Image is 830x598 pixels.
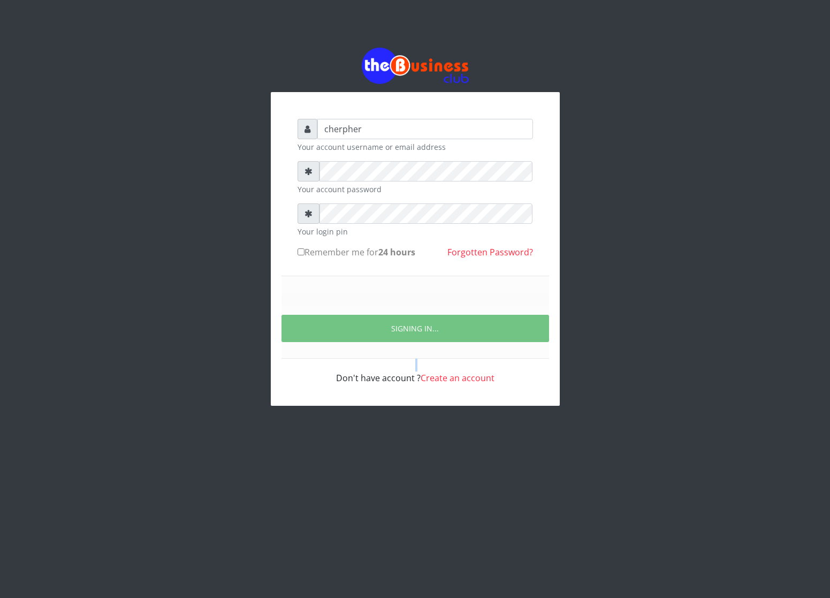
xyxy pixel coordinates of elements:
input: Username or email address [317,119,533,139]
button: SIGNING IN... [281,315,549,342]
a: Forgotten Password? [447,246,533,258]
small: Your account password [298,184,533,195]
input: Remember me for24 hours [298,248,304,255]
b: 24 hours [378,246,415,258]
div: Don't have account ? [298,359,533,384]
small: Your login pin [298,226,533,237]
small: Your account username or email address [298,141,533,153]
a: Create an account [421,372,494,384]
label: Remember me for [298,246,415,259]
